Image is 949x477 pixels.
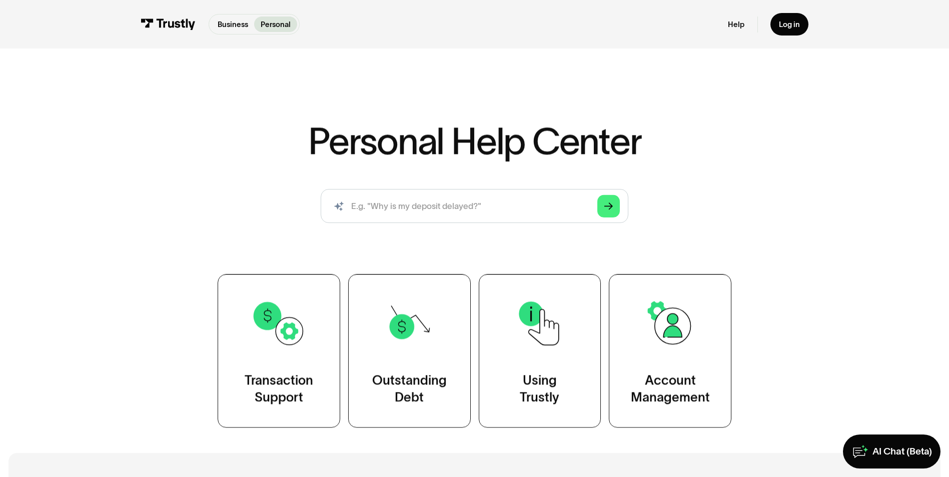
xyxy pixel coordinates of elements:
h1: Personal Help Center [308,122,641,159]
img: Trustly Logo [141,18,196,30]
input: search [321,189,628,223]
p: Business [218,19,248,30]
a: AccountManagement [609,274,731,427]
a: UsingTrustly [478,274,601,427]
a: Personal [254,16,297,32]
p: Personal [261,19,291,30]
form: Search [321,189,628,223]
a: Log in [770,13,808,35]
a: OutstandingDebt [348,274,471,427]
div: Transaction Support [245,372,313,406]
div: AI Chat (Beta) [872,445,932,458]
a: TransactionSupport [218,274,340,427]
div: Log in [779,19,800,29]
div: Using Trustly [520,372,559,406]
a: Business [211,16,254,32]
a: AI Chat (Beta) [843,434,940,468]
div: Account Management [631,372,710,406]
a: Help [728,19,744,29]
div: Outstanding Debt [372,372,447,406]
